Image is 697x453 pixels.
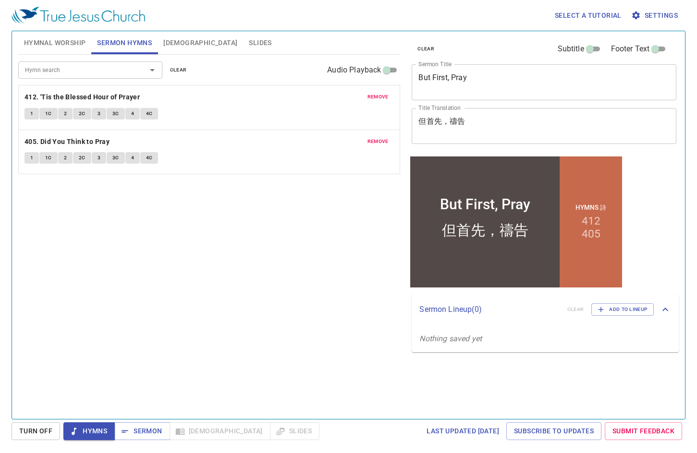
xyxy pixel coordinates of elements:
button: 4 [125,152,140,164]
span: [DEMOGRAPHIC_DATA] [163,37,237,49]
span: Subtitle [558,43,584,55]
textarea: But First, Pray [418,73,670,91]
span: 2 [64,154,67,162]
span: Subscribe to Updates [514,425,594,437]
span: 2C [79,109,86,118]
a: Submit Feedback [605,422,682,440]
button: Open [146,63,159,77]
span: 1 [30,109,33,118]
iframe: from-child [408,154,624,290]
span: remove [367,93,389,101]
span: 1C [45,154,52,162]
button: Select a tutorial [551,7,625,24]
button: 4C [140,108,159,119]
span: 3C [112,154,119,162]
b: 412. 'Tis the Blessed Hour of Prayer [24,91,140,103]
button: 3C [107,152,125,164]
button: remove [362,136,394,147]
img: True Jesus Church [12,7,145,24]
button: 4C [140,152,159,164]
button: Turn Off [12,422,60,440]
span: Sermon Hymns [97,37,152,49]
a: Last updated [DATE] [423,422,503,440]
button: 2C [73,108,91,119]
span: Submit Feedback [612,425,674,437]
span: Hymns [71,425,107,437]
span: 1 [30,154,33,162]
button: 2 [58,152,73,164]
span: 2 [64,109,67,118]
span: 2C [79,154,86,162]
button: Settings [629,7,682,24]
b: 405. Did You Think to Pray [24,136,110,148]
span: Settings [633,10,678,22]
button: 1 [24,152,39,164]
span: Sermon [122,425,162,437]
span: 1C [45,109,52,118]
button: 412. 'Tis the Blessed Hour of Prayer [24,91,142,103]
i: Nothing saved yet [419,334,482,343]
span: Turn Off [19,425,52,437]
span: Audio Playback [327,64,381,76]
button: 1C [39,152,58,164]
button: remove [362,91,394,103]
span: Slides [249,37,271,49]
button: 2C [73,152,91,164]
span: 4 [131,109,134,118]
span: 4C [146,109,153,118]
span: 4C [146,154,153,162]
span: Select a tutorial [555,10,622,22]
span: Add to Lineup [598,305,648,314]
button: 1 [24,108,39,119]
textarea: 但首先，禱告 [418,117,670,135]
span: clear [170,66,187,74]
button: clear [412,43,440,55]
span: 4 [131,154,134,162]
button: Hymns [63,422,115,440]
button: 1C [39,108,58,119]
button: 3 [92,152,106,164]
span: Hymnal Worship [24,37,86,49]
button: 4 [125,108,140,119]
button: 3 [92,108,106,119]
a: Subscribe to Updates [506,422,601,440]
span: Footer Text [611,43,650,55]
span: remove [367,137,389,146]
span: 3C [112,109,119,118]
span: 3 [98,154,100,162]
button: 3C [107,108,125,119]
button: 405. Did You Think to Pray [24,136,111,148]
p: Sermon Lineup ( 0 ) [419,304,559,315]
button: clear [164,64,193,76]
div: Sermon Lineup(0)clearAdd to Lineup [412,294,679,325]
button: Add to Lineup [591,303,654,316]
span: Last updated [DATE] [427,425,499,437]
button: 2 [58,108,73,119]
span: 3 [98,109,100,118]
span: clear [417,45,434,53]
button: Sermon [114,422,170,440]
